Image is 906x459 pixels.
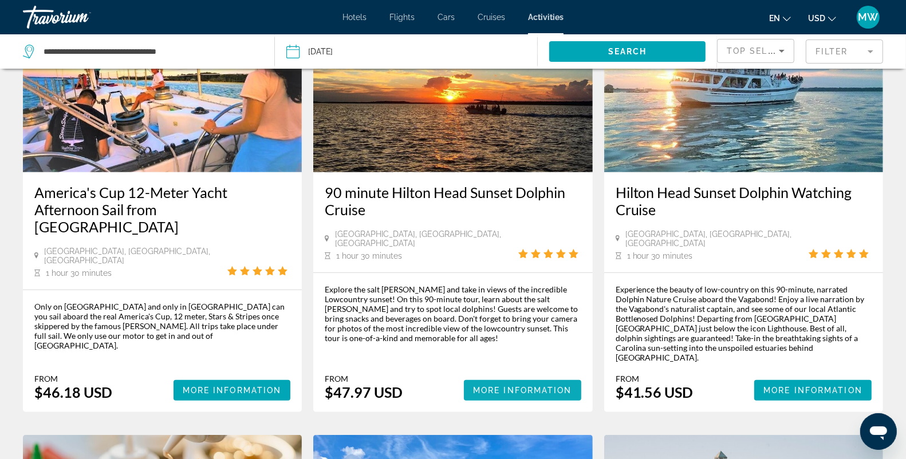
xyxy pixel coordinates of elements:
div: $46.18 USD [34,383,112,401]
span: 1 hour 30 minutes [336,251,402,260]
div: From [616,374,694,383]
a: Hilton Head Sunset Dolphin Watching Cruise [616,184,872,218]
button: Date: Sep 5, 2025 [286,34,538,69]
button: More Information [754,380,872,401]
a: Cars [438,13,455,22]
button: Filter [806,39,883,64]
a: Flights [389,13,415,22]
span: [GEOGRAPHIC_DATA], [GEOGRAPHIC_DATA], [GEOGRAPHIC_DATA] [44,247,227,265]
span: Search [608,47,647,56]
div: $47.97 USD [325,383,403,401]
button: Search [549,41,706,62]
a: America's Cup 12-Meter Yacht Afternoon Sail from [GEOGRAPHIC_DATA] [34,184,290,235]
span: 1 hour 30 minutes [46,268,112,278]
span: Top Sellers [727,46,792,56]
span: en [769,14,780,23]
a: Travorium [23,2,137,32]
span: USD [808,14,825,23]
div: Only on [GEOGRAPHIC_DATA] and only in [GEOGRAPHIC_DATA] can you sail aboard the real America's Cu... [34,302,290,350]
span: 1 hour 30 minutes [627,251,693,260]
button: Change language [769,10,791,26]
div: $41.56 USD [616,383,694,401]
span: More Information [183,386,282,395]
span: More Information [473,386,572,395]
span: [GEOGRAPHIC_DATA], [GEOGRAPHIC_DATA], [GEOGRAPHIC_DATA] [335,230,518,248]
button: More Information [464,380,581,401]
a: Cruises [478,13,505,22]
button: More Information [174,380,291,401]
a: 90 minute Hilton Head Sunset Dolphin Cruise [325,184,581,218]
a: Hotels [342,13,367,22]
button: User Menu [853,5,883,29]
span: [GEOGRAPHIC_DATA], [GEOGRAPHIC_DATA], [GEOGRAPHIC_DATA] [625,230,809,248]
mat-select: Sort by [727,44,785,58]
a: Activities [528,13,564,22]
div: From [325,374,403,383]
button: Change currency [808,10,836,26]
div: From [34,374,112,383]
iframe: Button to launch messaging window [860,413,897,450]
span: MW [858,11,879,23]
div: Explore the salt [PERSON_NAME] and take in views of the incredible Lowcountry sunset! On this 90-... [325,284,581,343]
span: More Information [763,386,862,395]
div: Experience the beauty of low-country on this 90-minute, narrated Dolphin Nature Cruise aboard the... [616,284,872,362]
